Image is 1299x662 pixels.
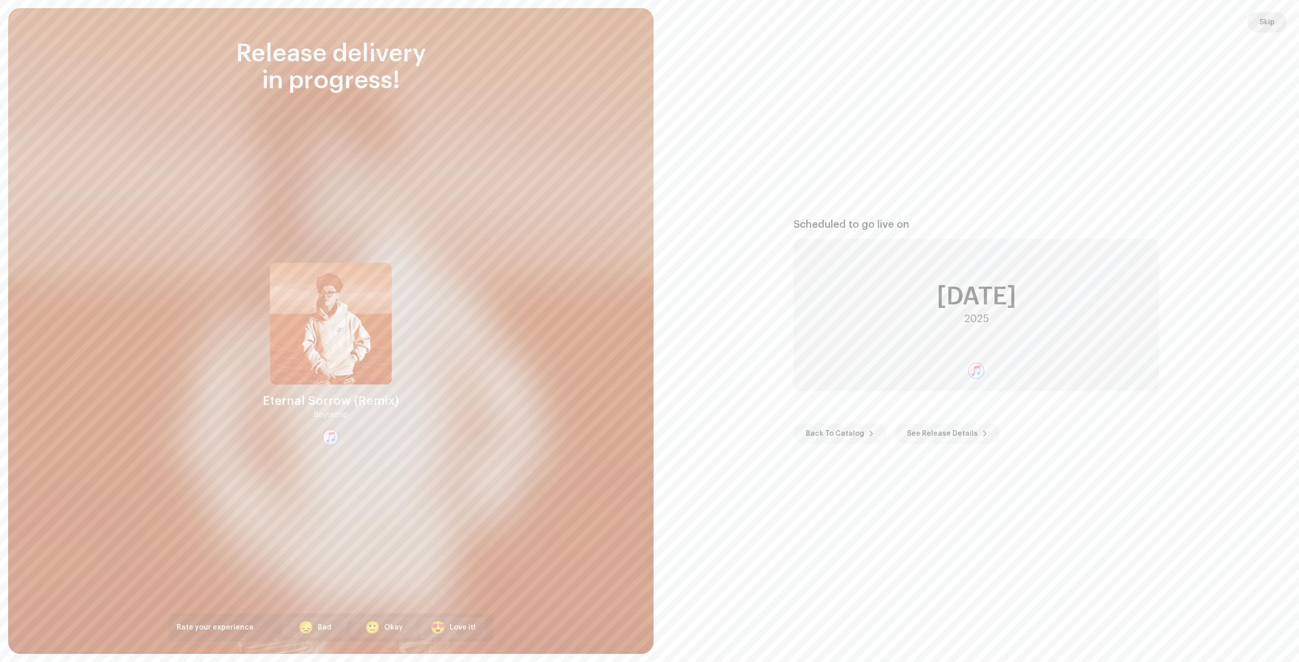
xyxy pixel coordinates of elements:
[907,424,978,444] span: See Release Details
[270,263,392,385] img: 92819426-af73-4681-aabb-2f1464559ed5
[1259,12,1275,32] span: Skip
[806,424,864,444] span: Back To Catalog
[314,409,348,421] div: Boytezhip
[365,621,380,634] div: 🙂
[450,622,475,633] div: Love it!
[430,621,446,634] div: 😍
[298,621,314,634] div: 😞
[318,622,331,633] div: Bad
[168,41,493,94] div: Release delivery in progress!
[794,424,886,444] button: Back To Catalog
[937,285,1016,309] div: [DATE]
[384,622,403,633] div: Okay
[794,219,1159,231] div: Scheduled to go live on
[964,313,989,325] div: 2025
[177,624,254,631] span: Rate your experience
[895,424,1000,444] button: See Release Details
[263,393,399,409] div: Eternal Sorrow (Remix)
[1247,12,1287,32] button: Skip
